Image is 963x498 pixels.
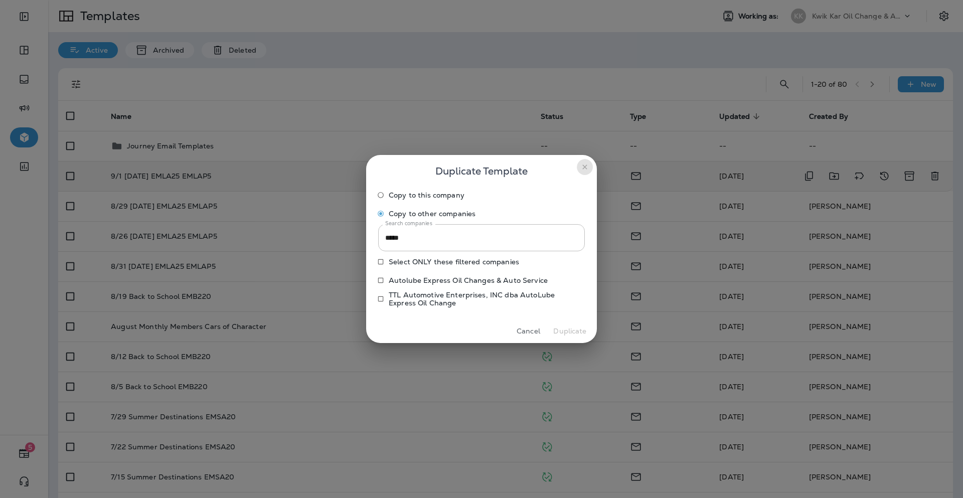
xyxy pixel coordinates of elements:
p: Autolube Express Oil Changes & Auto Service [389,276,548,284]
button: close [577,159,593,175]
p: TTL Automotive Enterprises, INC dba AutoLube Express Oil Change [389,291,577,307]
span: Duplicate Template [435,163,528,179]
span: Select ONLY these filtered companies [389,258,519,266]
label: Search companies [385,220,432,227]
span: Copy to other companies [389,210,475,218]
span: Copy to this company [389,191,464,199]
button: Cancel [510,323,547,339]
